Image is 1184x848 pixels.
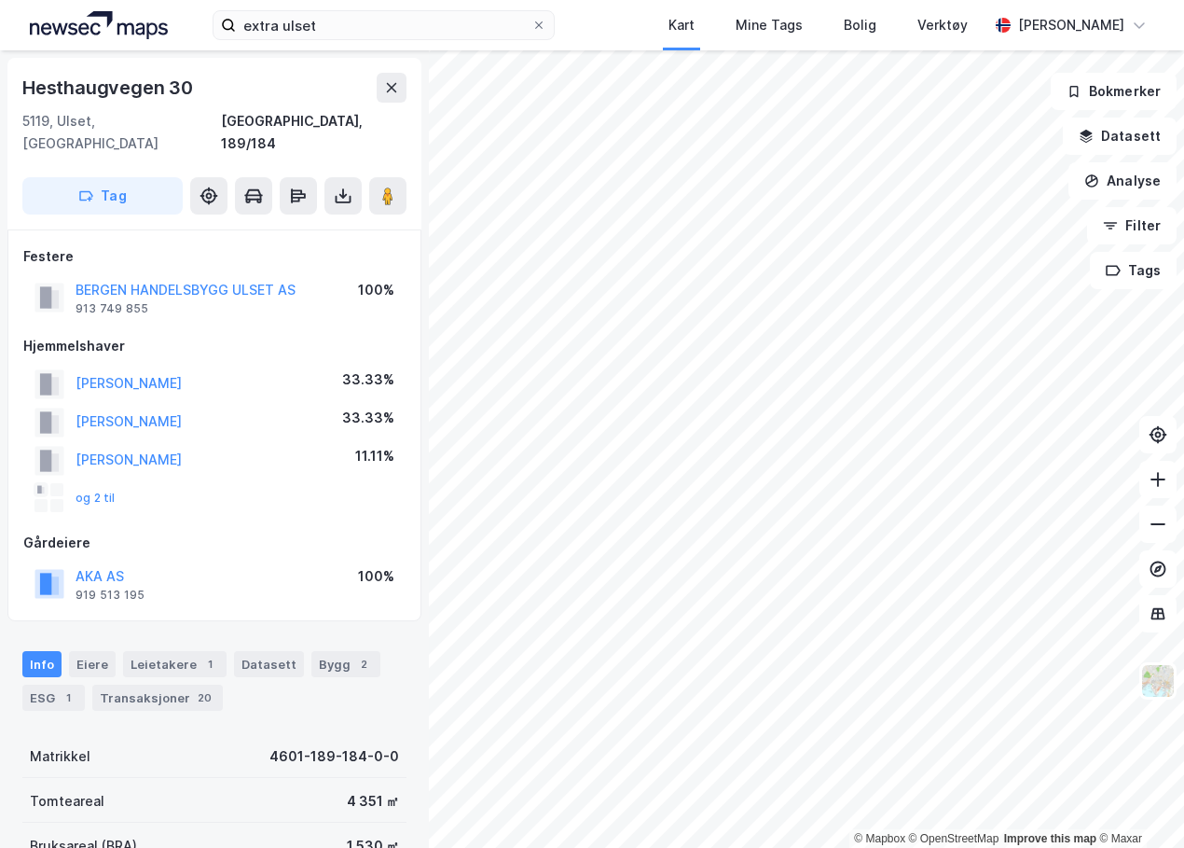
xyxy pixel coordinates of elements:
div: Festere [23,245,406,268]
div: 4 351 ㎡ [347,790,399,813]
div: 913 749 855 [76,301,148,316]
button: Tag [22,177,183,215]
div: Kart [668,14,695,36]
div: Info [22,651,62,677]
div: 4601-189-184-0-0 [269,745,399,768]
div: Hesthaugvegen 30 [22,73,197,103]
div: 100% [358,565,394,588]
div: Matrikkel [30,745,90,768]
div: 20 [194,688,215,707]
iframe: Chat Widget [1091,758,1184,848]
div: 33.33% [342,368,394,391]
a: Improve this map [1004,832,1096,845]
button: Datasett [1063,118,1177,155]
div: 5119, Ulset, [GEOGRAPHIC_DATA] [22,110,221,155]
button: Bokmerker [1051,73,1177,110]
div: Bygg [311,651,380,677]
div: [PERSON_NAME] [1018,14,1124,36]
div: [GEOGRAPHIC_DATA], 189/184 [221,110,406,155]
button: Analyse [1068,162,1177,200]
div: ESG [22,685,85,711]
div: Eiere [69,651,116,677]
button: Filter [1087,207,1177,244]
div: Gårdeiere [23,532,406,554]
div: Leietakere [123,651,227,677]
img: logo.a4113a55bc3d86da70a041830d287a7e.svg [30,11,168,39]
div: 1 [200,655,219,674]
div: 11.11% [355,445,394,467]
a: OpenStreetMap [909,832,999,845]
div: Tomteareal [30,790,104,813]
div: Bolig [844,14,876,36]
div: Datasett [234,651,304,677]
div: 919 513 195 [76,588,145,603]
button: Tags [1090,252,1177,289]
div: 1 [59,688,77,707]
div: Mine Tags [736,14,803,36]
div: 2 [354,655,373,674]
div: Hjemmelshaver [23,335,406,357]
img: Z [1140,663,1176,699]
div: 33.33% [342,407,394,429]
div: Kontrollprogram for chat [1091,758,1184,848]
div: 100% [358,279,394,301]
a: Mapbox [854,832,905,845]
div: Verktøy [917,14,968,36]
input: Søk på adresse, matrikkel, gårdeiere, leietakere eller personer [236,11,530,39]
div: Transaksjoner [92,685,223,711]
